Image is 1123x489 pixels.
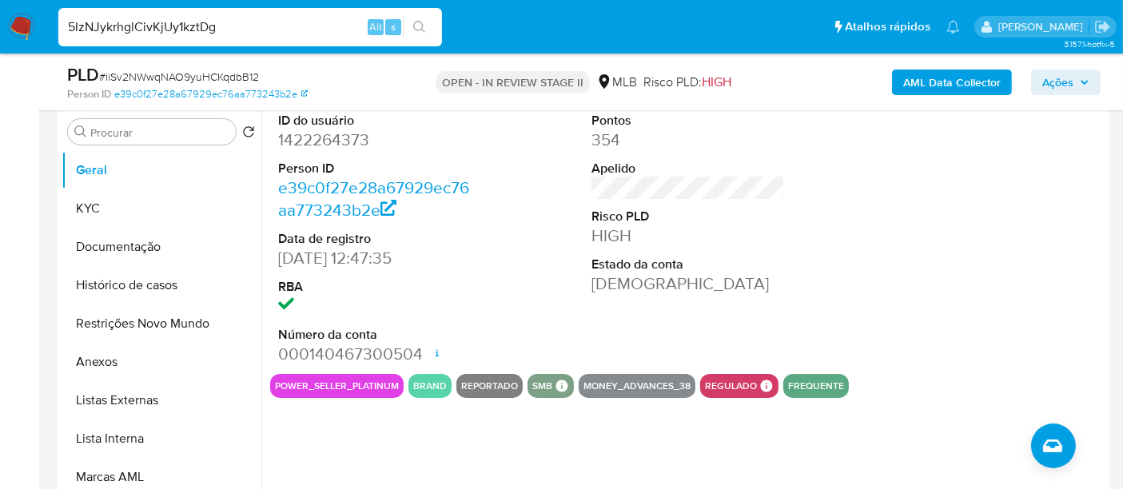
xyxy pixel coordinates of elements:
dt: Risco PLD [591,208,785,225]
dt: RBA [278,278,472,296]
span: # iiSv2NWwqNAO9yuHCKqdbB12 [99,69,259,85]
dd: 1422264373 [278,129,472,151]
button: AML Data Collector [892,70,1012,95]
b: Person ID [67,87,111,101]
a: Sair [1094,18,1111,35]
div: MLB [596,74,637,91]
b: AML Data Collector [903,70,1001,95]
dt: Número da conta [278,326,472,344]
p: erico.trevizan@mercadopago.com.br [998,19,1089,34]
button: smb [532,383,552,389]
button: Lista Interna [62,419,261,458]
dd: 000140467300504 [278,343,472,365]
dt: Apelido [591,160,785,177]
dt: Estado da conta [591,256,785,273]
button: Restrições Novo Mundo [62,304,261,343]
button: regulado [705,383,757,389]
dt: ID do usuário [278,112,472,129]
p: OPEN - IN REVIEW STAGE II [436,71,590,93]
span: Risco PLD: [643,74,731,91]
dd: [DATE] 12:47:35 [278,247,472,269]
dt: Person ID [278,160,472,177]
dd: HIGH [591,225,785,247]
button: reportado [461,383,518,389]
button: Procurar [74,125,87,138]
button: Ações [1031,70,1101,95]
b: PLD [67,62,99,87]
button: brand [413,383,447,389]
button: frequente [788,383,844,389]
a: Notificações [946,20,960,34]
button: Retornar ao pedido padrão [242,125,255,143]
input: Procurar [90,125,229,140]
a: e39c0f27e28a67929ec76aa773243b2e [278,176,469,221]
button: money_advances_38 [583,383,691,389]
button: Documentação [62,228,261,266]
button: Geral [62,151,261,189]
button: power_seller_platinum [275,383,399,389]
dd: [DEMOGRAPHIC_DATA] [591,272,785,295]
span: Alt [369,19,382,34]
button: Listas Externas [62,381,261,419]
span: s [391,19,396,34]
input: Pesquise usuários ou casos... [58,17,442,38]
button: KYC [62,189,261,228]
a: e39c0f27e28a67929ec76aa773243b2e [114,87,308,101]
span: Ações [1042,70,1073,95]
dt: Data de registro [278,230,472,248]
span: 3.157.1-hotfix-5 [1064,38,1115,50]
dd: 354 [591,129,785,151]
span: Atalhos rápidos [845,18,930,35]
span: HIGH [702,73,731,91]
button: search-icon [403,16,436,38]
button: Histórico de casos [62,266,261,304]
button: Anexos [62,343,261,381]
dt: Pontos [591,112,785,129]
